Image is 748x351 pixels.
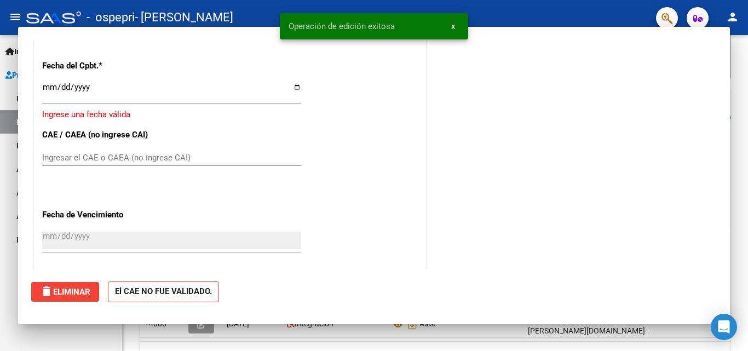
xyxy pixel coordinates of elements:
div: Open Intercom Messenger [711,314,737,340]
span: Prestadores / Proveedores [5,69,105,81]
span: Inicio [5,45,33,57]
button: x [442,16,464,36]
span: [PERSON_NAME][EMAIL_ADDRESS][PERSON_NAME][DOMAIN_NAME] - [PERSON_NAME] [528,314,649,348]
span: Operación de edición exitosa [289,21,395,32]
span: Eliminar [40,287,90,297]
p: Fecha del Cpbt. [42,60,155,72]
span: - ospepri [87,5,135,30]
p: Fecha de Vencimiento [42,209,155,221]
strong: El CAE NO FUE VALIDADO. [108,281,219,303]
button: Eliminar [31,282,99,302]
span: Asist [419,320,436,329]
mat-icon: delete [40,285,53,298]
p: CAE / CAEA (no ingrese CAI) [42,129,155,141]
span: x [451,21,455,31]
span: - [PERSON_NAME] [135,5,233,30]
mat-icon: menu [9,10,22,24]
mat-icon: person [726,10,739,24]
p: Ingrese una fecha válida [42,108,418,121]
